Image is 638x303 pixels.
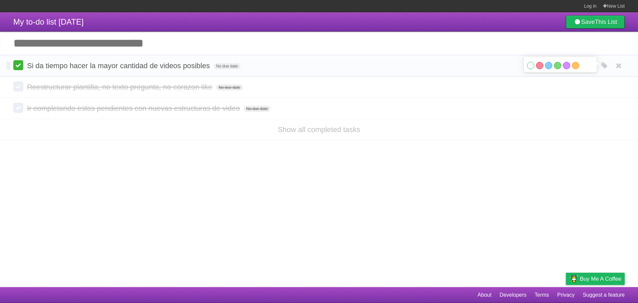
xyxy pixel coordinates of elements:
label: Red [536,62,543,69]
span: No due date [244,106,270,112]
label: Done [13,60,23,70]
label: Done [13,81,23,91]
b: This List [595,19,617,25]
span: No due date [214,63,241,69]
a: About [478,289,491,301]
span: Reestructurar plantilla, no texto pregunta, no corazon like [27,83,214,91]
label: White [527,62,534,69]
span: My to-do list [DATE] [13,17,84,26]
a: Buy me a coffee [566,273,625,285]
img: Buy me a coffee [569,273,578,284]
span: No due date [216,84,243,90]
a: Privacy [557,289,575,301]
span: Buy me a coffee [580,273,621,285]
label: Orange [572,62,579,69]
label: Done [13,103,23,113]
a: Suggest a feature [583,289,625,301]
a: Developers [499,289,526,301]
span: Si da tiempo hacer la mayor cantidad de videos posibles [27,62,211,70]
a: Terms [535,289,549,301]
label: Purple [563,62,570,69]
span: Ir completando estos pendientes con nuevas estructuras de video [27,104,242,112]
label: Blue [545,62,552,69]
a: SaveThis List [566,15,625,29]
a: Show all completed tasks [278,125,360,134]
label: Green [554,62,561,69]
